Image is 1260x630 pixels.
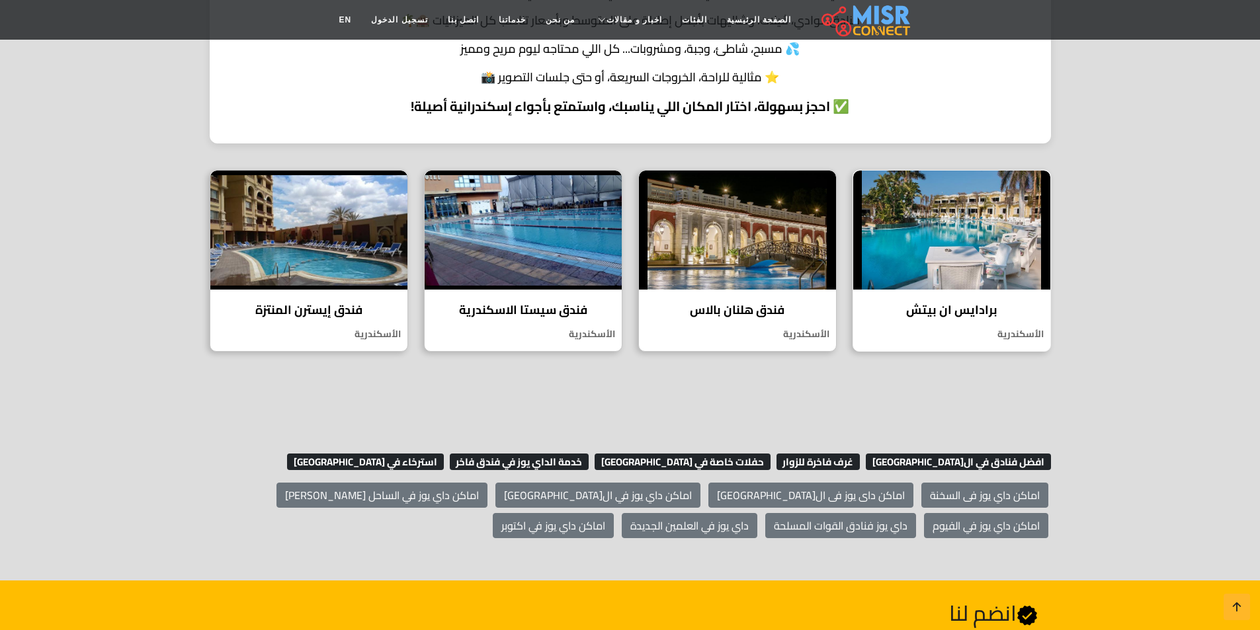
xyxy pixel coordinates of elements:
[765,513,916,538] a: داي يوز فنادق القوات المسلحة
[639,327,836,341] p: الأسكندرية
[202,170,416,352] a: فندق إيسترن المنتزة فندق إيسترن المنتزة الأسكندرية
[329,7,362,32] a: EN
[1017,605,1038,626] svg: Verified account
[821,3,910,36] img: main.misr_connect
[866,453,1051,471] span: افضل فنادق في ال[GEOGRAPHIC_DATA]
[276,483,487,508] a: اماكن داي يوز في الساحل [PERSON_NAME]
[863,303,1040,317] h4: برادايس ان بيتش
[210,327,407,341] p: الأسكندرية
[672,7,717,32] a: الفئات
[425,171,622,290] img: فندق سيستا الاسكندرية
[777,453,861,471] span: غرف فاخرة للزوار
[210,171,407,290] img: فندق إيسترن المنتزة
[284,452,444,471] a: استرخاء في [GEOGRAPHIC_DATA]
[717,7,801,32] a: الصفحة الرئيسية
[499,600,1037,626] h2: انضم لنا
[425,327,622,341] p: الأسكندرية
[287,453,444,471] span: استرخاء في [GEOGRAPHIC_DATA]
[591,452,771,471] a: حفلات خاصة في [GEOGRAPHIC_DATA]
[450,453,589,471] span: خدمة الداي يوز في فندق فاخر
[585,7,672,32] a: اخبار و مقالات
[708,483,913,508] a: اماكن داى يوز فى ال[GEOGRAPHIC_DATA]
[773,452,861,471] a: غرف فاخرة للزوار
[536,7,585,32] a: من نحن
[495,483,700,508] a: اماكن داي يوز في ال[GEOGRAPHIC_DATA]
[924,513,1048,538] a: اماكن داي يوز في الفيوم
[649,303,826,317] h4: فندق هلنان بالاس
[435,303,612,317] h4: فندق سيستا الاسكندرية
[438,7,489,32] a: اتصل بنا
[220,303,398,317] h4: فندق إيسترن المنتزة
[489,7,536,32] a: خدماتنا
[595,453,771,471] span: حفلات خاصة في [GEOGRAPHIC_DATA]
[226,68,1034,86] p: ⭐ مثالية للراحة، الخروجات السريعة، أو حتى جلسات التصوير 📸
[607,14,662,26] span: اخبار و مقالات
[845,170,1059,352] a: برادايس ان بيتش برادايس ان بيتش الأسكندرية
[853,171,1050,290] img: برادايس ان بيتش
[639,171,836,290] img: فندق هلنان بالاس
[446,452,589,471] a: خدمة الداي يوز في فندق فاخر
[226,97,1034,116] p: ✅ احجز بسهولة، اختار المكان اللي يناسبك، واستمتع بأجواء إسكندرانية أصيلة!
[416,170,630,352] a: فندق سيستا الاسكندرية فندق سيستا الاسكندرية الأسكندرية
[226,40,1034,58] p: 💦 مسبح، شاطئ، وجبة، ومشروبات... كل اللي محتاجه ليوم مريح ومميز
[630,170,845,352] a: فندق هلنان بالاس فندق هلنان بالاس الأسكندرية
[921,483,1048,508] a: اماكن داي يوز فى السخنة
[493,513,614,538] a: اماكن داي يوز في اكتوبر
[361,7,437,32] a: تسجيل الدخول
[853,327,1050,341] p: الأسكندرية
[862,452,1051,471] a: افضل فنادق في ال[GEOGRAPHIC_DATA]
[622,513,757,538] a: داي يوز في العلمين الجديدة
